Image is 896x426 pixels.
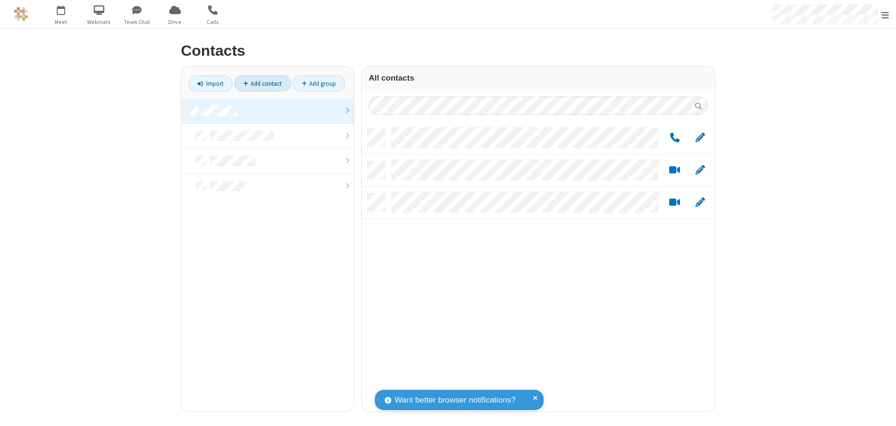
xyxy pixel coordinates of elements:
button: Edit [691,164,709,176]
span: Webinars [82,18,117,26]
span: Calls [195,18,231,26]
div: grid [362,122,715,411]
span: Drive [157,18,193,26]
iframe: Chat [873,402,889,419]
button: Start a video meeting [665,197,684,209]
span: Want better browser notifications? [395,394,515,406]
button: Edit [691,197,709,209]
button: Call by phone [665,132,684,144]
a: Import [188,75,232,91]
span: Team Chat [119,18,155,26]
a: Add group [292,75,345,91]
img: QA Selenium DO NOT DELETE OR CHANGE [14,7,28,21]
h3: All contacts [369,74,708,82]
h2: Contacts [181,43,715,59]
button: Edit [691,132,709,144]
span: Meet [44,18,79,26]
button: Start a video meeting [665,164,684,176]
a: Add contact [234,75,291,91]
